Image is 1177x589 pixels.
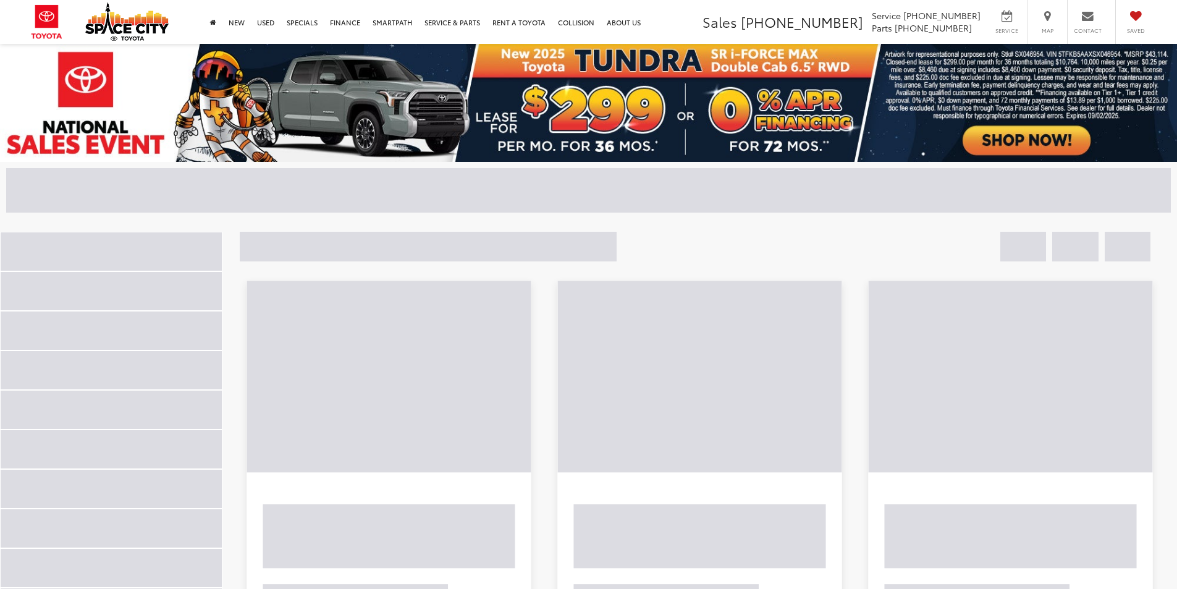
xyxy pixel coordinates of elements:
[993,27,1021,35] span: Service
[872,22,892,34] span: Parts
[1122,27,1149,35] span: Saved
[872,9,901,22] span: Service
[741,12,863,32] span: [PHONE_NUMBER]
[702,12,737,32] span: Sales
[903,9,981,22] span: [PHONE_NUMBER]
[1034,27,1061,35] span: Map
[895,22,972,34] span: [PHONE_NUMBER]
[85,2,169,41] img: Space City Toyota
[1074,27,1102,35] span: Contact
